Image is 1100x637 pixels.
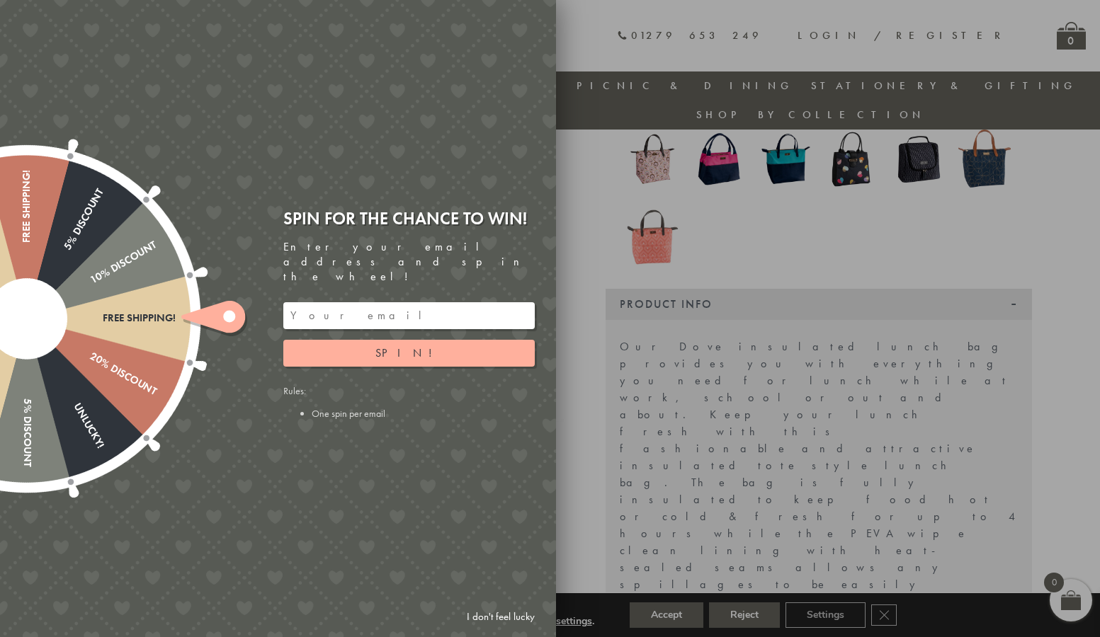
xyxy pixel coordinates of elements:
[460,604,542,630] a: I don't feel lucky
[23,239,158,324] div: 10% Discount
[27,312,176,324] div: Free shipping!
[283,340,535,367] button: Spin!
[283,240,535,284] div: Enter your email address and spin the wheel!
[21,316,106,450] div: Unlucky!
[21,170,33,318] div: Free shipping!
[283,384,535,420] div: Rules:
[283,302,535,329] input: Your email
[23,314,158,398] div: 20% Discount
[283,207,535,229] div: Spin for the chance to win!
[312,407,535,420] li: One spin per email
[375,345,443,360] span: Spin!
[21,318,33,467] div: 5% Discount
[21,187,106,321] div: 5% Discount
